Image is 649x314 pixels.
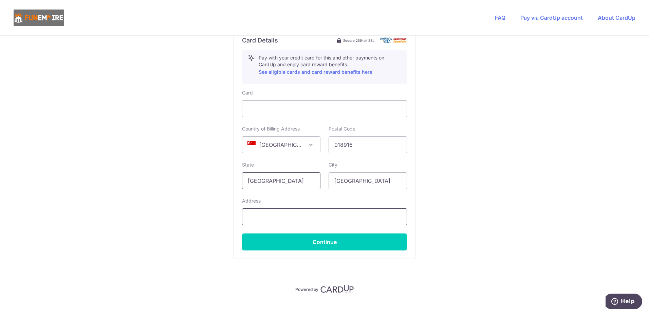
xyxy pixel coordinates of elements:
img: CardUp [320,285,354,293]
a: FAQ [495,14,505,21]
button: Continue [242,233,407,250]
label: Postal Code [329,125,355,132]
p: Pay with your credit card for this and other payments on CardUp and enjoy card reward benefits. [259,54,401,76]
label: Address [242,197,261,204]
a: Pay via CardUp account [520,14,583,21]
a: About CardUp [598,14,635,21]
h6: Card Details [242,36,278,45]
a: See eligible cards and card reward benefits here [259,69,372,75]
label: Card [242,89,253,96]
p: Powered by [295,285,318,292]
label: State [242,161,254,168]
iframe: Opens a widget where you can find more information [606,294,642,311]
span: Singapore [242,137,320,153]
span: Secure 256-bit SSL [343,38,374,43]
input: Example 123456 [329,136,407,153]
iframe: Secure card payment input frame [248,105,401,113]
label: City [329,161,337,168]
label: Country of Billing Address [242,125,300,132]
img: card secure [380,37,407,43]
